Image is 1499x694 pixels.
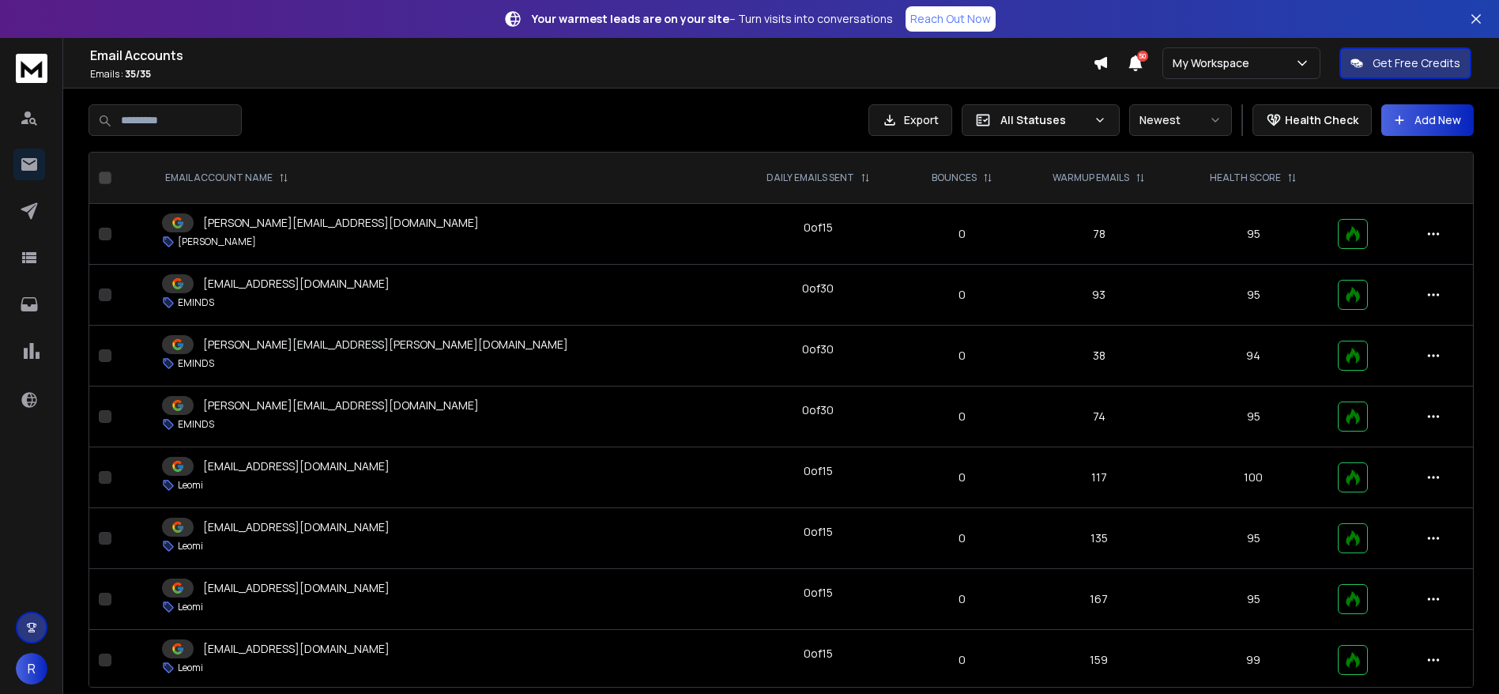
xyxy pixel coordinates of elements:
[178,296,214,309] p: EMINDS
[532,11,729,26] strong: Your warmest leads are on your site
[178,236,256,248] p: [PERSON_NAME]
[203,519,390,535] p: [EMAIL_ADDRESS][DOMAIN_NAME]
[178,479,203,492] p: Leomi
[90,68,1093,81] p: Emails :
[1178,326,1329,387] td: 94
[1020,447,1178,508] td: 117
[1020,204,1178,265] td: 78
[1020,326,1178,387] td: 38
[203,276,390,292] p: [EMAIL_ADDRESS][DOMAIN_NAME]
[1178,508,1329,569] td: 95
[1178,569,1329,630] td: 95
[203,641,390,657] p: [EMAIL_ADDRESS][DOMAIN_NAME]
[1020,387,1178,447] td: 74
[804,463,833,479] div: 0 of 15
[804,220,833,236] div: 0 of 15
[1178,630,1329,691] td: 99
[914,287,1011,303] p: 0
[906,6,996,32] a: Reach Out Now
[1137,51,1148,62] span: 50
[203,458,390,474] p: [EMAIL_ADDRESS][DOMAIN_NAME]
[914,530,1011,546] p: 0
[1020,265,1178,326] td: 93
[802,281,834,296] div: 0 of 30
[178,418,214,431] p: EMINDS
[203,337,568,353] p: [PERSON_NAME][EMAIL_ADDRESS][PERSON_NAME][DOMAIN_NAME]
[1178,204,1329,265] td: 95
[1020,508,1178,569] td: 135
[766,172,854,184] p: DAILY EMAILS SENT
[1053,172,1129,184] p: WARMUP EMAILS
[804,585,833,601] div: 0 of 15
[165,172,288,184] div: EMAIL ACCOUNT NAME
[1178,447,1329,508] td: 100
[914,652,1011,668] p: 0
[1178,265,1329,326] td: 95
[178,662,203,674] p: Leomi
[914,226,1011,242] p: 0
[16,54,47,83] img: logo
[802,402,834,418] div: 0 of 30
[1178,387,1329,447] td: 95
[203,580,390,596] p: [EMAIL_ADDRESS][DOMAIN_NAME]
[914,470,1011,485] p: 0
[804,646,833,662] div: 0 of 15
[914,591,1011,607] p: 0
[910,11,991,27] p: Reach Out Now
[1000,112,1087,128] p: All Statuses
[125,67,151,81] span: 35 / 35
[178,601,203,613] p: Leomi
[90,46,1093,65] h1: Email Accounts
[1285,112,1358,128] p: Health Check
[178,357,214,370] p: EMINDS
[868,104,952,136] button: Export
[804,524,833,540] div: 0 of 15
[1020,630,1178,691] td: 159
[1020,569,1178,630] td: 167
[1210,172,1281,184] p: HEALTH SCORE
[16,653,47,685] button: R
[532,11,893,27] p: – Turn visits into conversations
[1339,47,1471,79] button: Get Free Credits
[1381,104,1474,136] button: Add New
[802,341,834,357] div: 0 of 30
[1373,55,1460,71] p: Get Free Credits
[1252,104,1372,136] button: Health Check
[914,348,1011,364] p: 0
[203,215,479,231] p: [PERSON_NAME][EMAIL_ADDRESS][DOMAIN_NAME]
[178,540,203,553] p: Leomi
[914,409,1011,424] p: 0
[932,172,977,184] p: BOUNCES
[1129,104,1232,136] button: Newest
[1173,55,1256,71] p: My Workspace
[203,398,479,413] p: [PERSON_NAME][EMAIL_ADDRESS][DOMAIN_NAME]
